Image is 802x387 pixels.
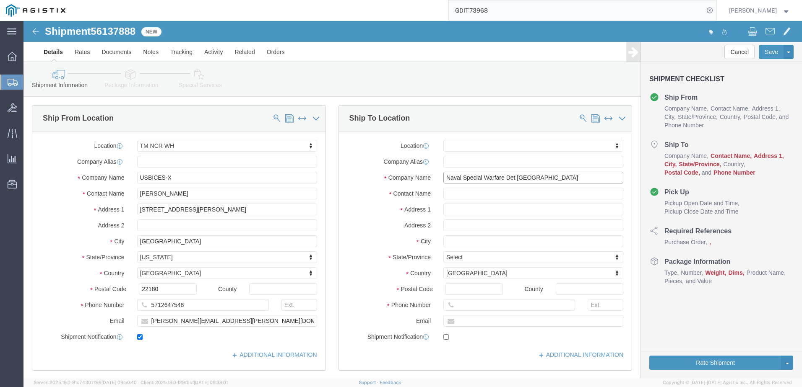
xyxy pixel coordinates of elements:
span: Dylan Jewell [729,6,777,15]
span: [DATE] 09:50:40 [102,380,137,385]
a: Support [359,380,380,385]
img: logo [6,4,65,17]
span: Server: 2025.19.0-91c74307f99 [34,380,137,385]
button: [PERSON_NAME] [729,5,791,15]
span: Copyright © [DATE]-[DATE] Agistix Inc., All Rights Reserved [663,379,792,386]
iframe: FS Legacy Container [23,21,802,378]
a: Feedback [380,380,401,385]
input: Search for shipment number, reference number [449,0,704,21]
span: Client: 2025.19.0-129fbcf [141,380,228,385]
span: [DATE] 09:39:01 [194,380,228,385]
